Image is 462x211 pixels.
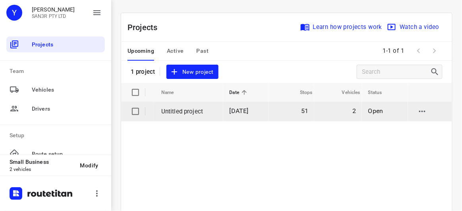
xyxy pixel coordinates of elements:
div: Route setup [6,146,105,162]
p: Yvonne Wong [32,6,75,13]
div: Search [430,67,442,77]
span: Date [230,88,250,97]
span: Projects [32,40,102,49]
button: Modify [74,158,105,173]
div: Drivers [6,101,105,117]
button: New project [166,65,218,79]
span: Stops [290,88,313,97]
div: Projects [6,36,105,52]
p: Untitled project [161,107,218,116]
div: Vehicles [6,82,105,98]
span: Past [197,46,209,56]
span: Next Page [427,43,443,59]
span: Vehicles [332,88,360,97]
p: 2 vehicles [10,167,74,172]
span: Status [368,88,392,97]
p: Setup [10,131,105,140]
span: Modify [80,162,99,169]
p: Team [10,67,105,75]
p: Small Business [10,159,74,165]
span: New project [171,67,213,77]
span: Name [161,88,184,97]
div: Y [6,5,22,21]
span: 2 [353,107,356,115]
span: 51 [301,107,308,115]
span: Route setup [32,150,102,158]
span: Active [167,46,184,56]
span: Vehicles [32,86,102,94]
p: Projects [128,21,164,33]
span: Drivers [32,105,102,113]
span: Upcoming [128,46,154,56]
span: [DATE] [230,107,249,115]
input: Search projects [362,66,430,78]
p: 1 project [131,68,155,75]
span: 1-1 of 1 [380,42,408,59]
p: SAN3R PTY LTD [32,13,75,19]
span: Open [368,107,383,115]
span: Previous Page [411,43,427,59]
